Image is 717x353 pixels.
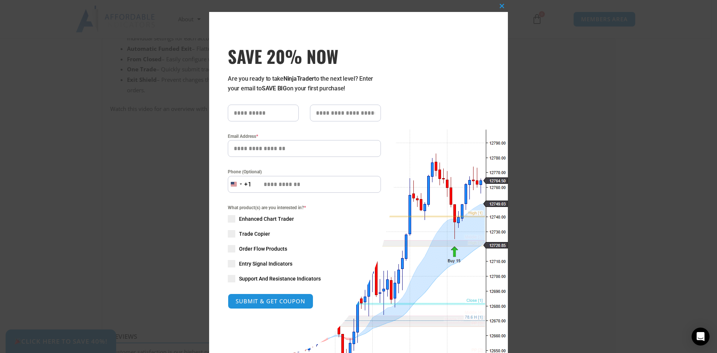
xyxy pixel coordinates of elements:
p: Are you ready to take to the next level? Enter your email to on your first purchase! [228,74,381,93]
span: Enhanced Chart Trader [239,215,294,223]
span: What product(s) are you interested in? [228,204,381,211]
button: Selected country [228,176,252,193]
label: Email Address [228,133,381,140]
h3: SAVE 20% NOW [228,46,381,66]
span: Trade Copier [239,230,270,238]
span: Support And Resistance Indicators [239,275,321,282]
label: Support And Resistance Indicators [228,275,381,282]
label: Entry Signal Indicators [228,260,381,267]
div: +1 [244,180,252,189]
div: Open Intercom Messenger [692,328,710,346]
span: Order Flow Products [239,245,287,253]
label: Phone (Optional) [228,168,381,176]
strong: NinjaTrader [283,75,314,82]
label: Order Flow Products [228,245,381,253]
button: SUBMIT & GET COUPON [228,294,313,309]
span: Entry Signal Indicators [239,260,292,267]
label: Trade Copier [228,230,381,238]
label: Enhanced Chart Trader [228,215,381,223]
strong: SAVE BIG [262,85,287,92]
